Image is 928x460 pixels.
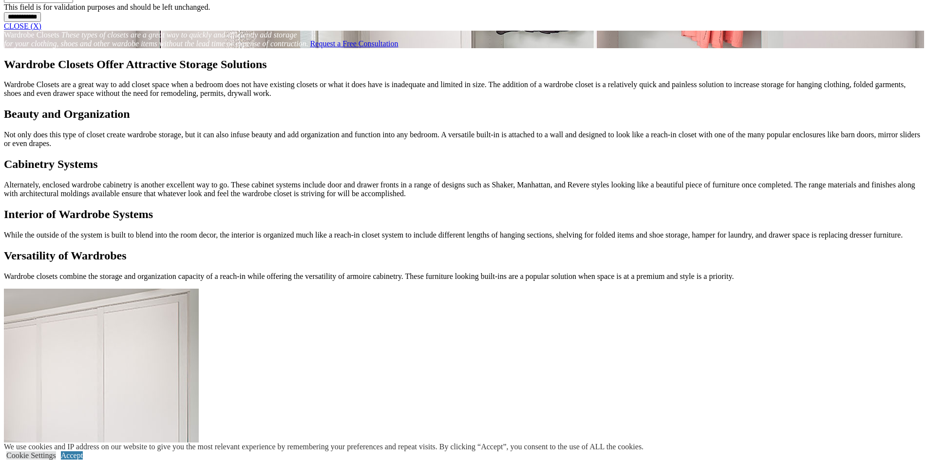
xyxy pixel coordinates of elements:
p: Wardrobe Closets are a great way to add closet space when a bedroom does not have existing closet... [4,80,924,98]
p: Alternately, enclosed wardrobe cabinetry is another excellent way to go. These cabinet systems in... [4,181,924,198]
div: This field is for validation purposes and should be left unchanged. [4,3,924,12]
h1: Wardrobe Closets Offer Attractive Storage Solutions [4,58,924,71]
a: Request a Free Consultation [310,39,398,48]
a: Accept [61,451,83,460]
span: Wardrobe Closets [4,31,59,39]
p: While the outside of the system is built to blend into the room decor, the interior is organized ... [4,231,924,239]
a: Cookie Settings [6,451,56,460]
h2: Interior of Wardrobe Systems [4,208,924,221]
a: CLOSE (X) [4,22,41,30]
p: Not only does this type of closet create wardrobe storage, but it can also infuse beauty and add ... [4,130,924,148]
h2: Cabinetry Systems [4,158,924,171]
em: These types of closets are a great way to quickly and efficiently add storage for your clothing, ... [4,31,308,48]
h2: Versatility of Wardrobes [4,249,924,262]
div: We use cookies and IP address on our website to give you the most relevant experience by remember... [4,442,644,451]
h2: Beauty and Organization [4,108,924,121]
p: Wardrobe closets combine the storage and organization capacity of a reach-in while offering the v... [4,272,924,281]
